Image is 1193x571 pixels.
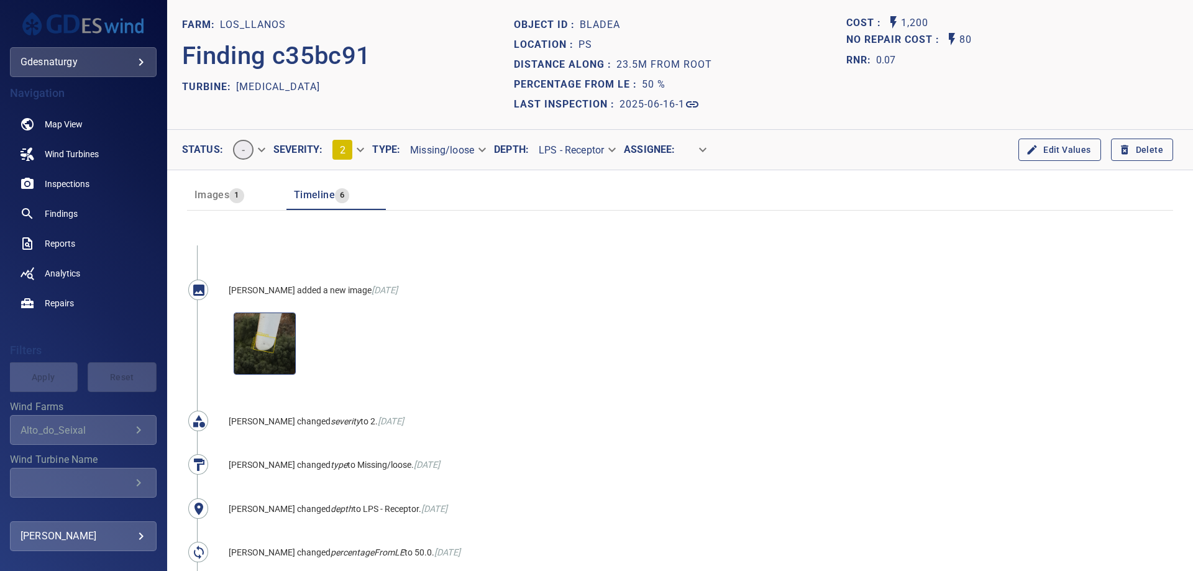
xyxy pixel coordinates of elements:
span: to 2. [360,416,378,426]
p: TURBINE: [182,80,236,94]
span: [DATE] [378,416,404,427]
p: Percentage from LE : [514,77,642,92]
h4: Navigation [10,87,157,99]
span: The base labour and equipment costs to repair the finding. Does not include the loss of productio... [846,15,886,32]
label: Assignee : [624,145,675,155]
span: Reports [45,237,75,250]
i: severity [331,416,360,426]
a: 2025-06-16-1 [619,97,700,112]
button: Delete [1111,139,1173,162]
div: Wind Farms [10,415,157,445]
span: 2 [340,144,345,156]
button: Edit Values [1018,139,1100,162]
label: Type : [372,145,400,155]
p: Los_Llanos [220,17,286,32]
p: bladeA [580,17,620,32]
span: 1 [229,188,244,203]
span: Repairs [45,297,74,309]
span: [DATE] [372,285,398,296]
div: [PERSON_NAME] [21,526,146,546]
span: Wind Turbines [45,148,99,160]
span: [PERSON_NAME] added a new image [229,285,372,295]
span: [DATE] [421,504,447,514]
svg: Auto Cost [886,15,901,30]
a: inspections noActive [10,169,157,199]
span: Projected additional costs incurred by waiting 1 year to repair. This is a function of possible i... [846,32,944,48]
i: percentageFromLE [331,547,405,557]
span: Timeline [294,189,335,201]
p: 80 [959,32,972,48]
div: Wind Turbine Name [10,468,157,498]
i: type [331,460,347,470]
p: Location : [514,37,578,52]
span: [PERSON_NAME] changed [229,547,331,557]
span: to Missing/loose. [347,460,414,470]
p: 1,200 [901,15,928,32]
div: Missing/loose [400,139,494,161]
p: Distance along : [514,57,616,72]
p: Last Inspection : [514,97,619,112]
span: Inspections [45,178,89,190]
span: Findings [45,208,78,220]
div: LPS - Receptor [529,139,624,161]
span: 6 [335,188,349,203]
p: [MEDICAL_DATA] [236,80,320,94]
label: Wind Turbine Name [10,455,157,465]
div: - [223,135,273,165]
span: to 50.0. [405,547,434,557]
a: map noActive [10,109,157,139]
p: Finding c35bc91 [182,37,371,75]
span: [PERSON_NAME] changed [229,504,331,514]
span: [DATE] [414,460,440,470]
label: Wind Farms [10,402,157,412]
p: 0.07 [876,53,896,68]
svg: Auto No Repair Cost [944,32,959,47]
span: [PERSON_NAME] changed [229,416,331,426]
span: The ratio of the additional incurred cost of repair in 1 year and the cost of repairing today. Fi... [846,50,896,70]
span: to LPS - Receptor. [353,504,421,514]
span: - [234,144,252,156]
div: ​ [675,139,715,161]
span: Map View [45,118,83,130]
a: repairs noActive [10,288,157,318]
a: analytics noActive [10,258,157,288]
label: Severity : [273,145,322,155]
p: PS [578,37,592,52]
img: gdesnaturgy-logo [21,10,145,37]
p: 50 % [642,77,665,92]
a: reports noActive [10,229,157,258]
p: FARM: [182,17,220,32]
p: 2025-06-16-1 [619,97,685,112]
a: windturbines noActive [10,139,157,169]
h1: Cost : [846,17,886,29]
div: Alto_do_Seixal [21,424,131,436]
h1: RNR: [846,53,876,68]
span: Images [194,189,229,201]
h4: Filters [10,344,157,357]
i: depth [331,504,353,514]
div: 2 [322,135,372,165]
span: [PERSON_NAME] changed [229,460,331,470]
p: Object ID : [514,17,580,32]
label: Depth : [494,145,529,155]
div: gdesnaturgy [10,47,157,77]
span: Analytics [45,267,80,280]
span: [DATE] [434,547,460,558]
div: gdesnaturgy [21,52,146,72]
h1: No Repair Cost : [846,34,944,46]
p: 23.5m from root [616,57,712,72]
a: findings noActive [10,199,157,229]
label: Status : [182,145,223,155]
